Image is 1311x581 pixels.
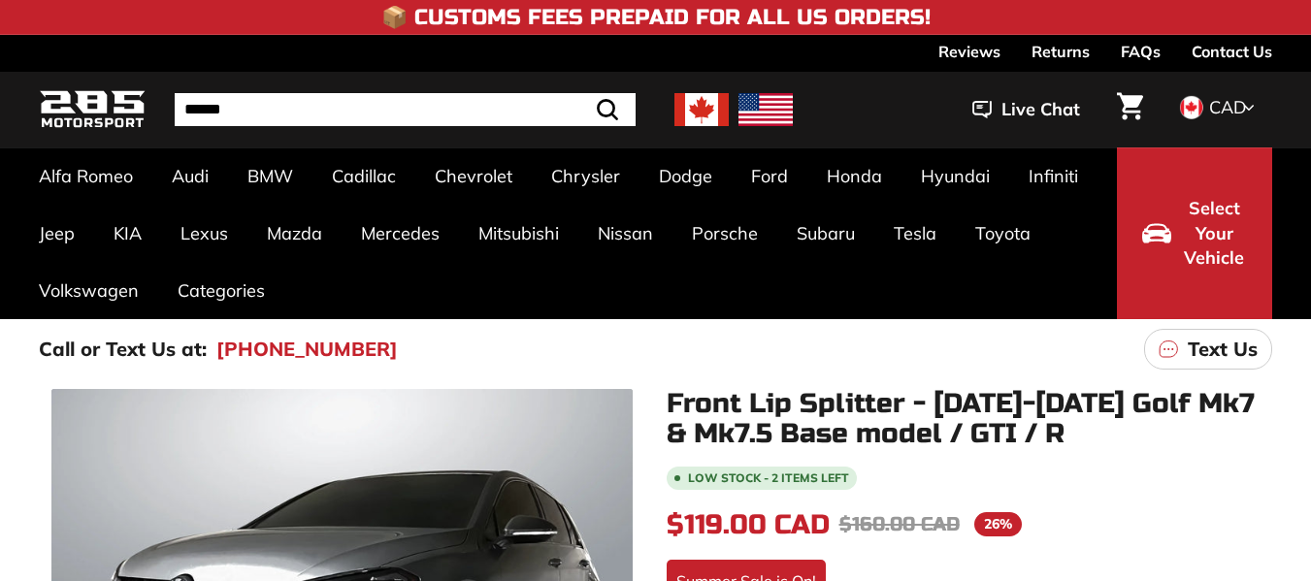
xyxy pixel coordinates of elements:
a: Infiniti [1009,147,1098,205]
a: Chevrolet [415,147,532,205]
a: Honda [807,147,901,205]
input: Search [175,93,636,126]
a: Text Us [1144,329,1272,370]
a: [PHONE_NUMBER] [216,335,398,364]
h4: 📦 Customs Fees Prepaid for All US Orders! [381,6,931,29]
a: BMW [228,147,312,205]
h1: Front Lip Splitter - [DATE]-[DATE] Golf Mk7 & Mk7.5 Base model / GTI / R [667,389,1273,449]
a: Mercedes [342,205,459,262]
button: Select Your Vehicle [1117,147,1272,319]
a: Alfa Romeo [19,147,152,205]
a: Cart [1105,77,1155,143]
a: Returns [1032,35,1090,68]
span: 26% [974,512,1022,536]
a: Jeep [19,205,94,262]
a: Tesla [874,205,956,262]
a: Mitsubishi [459,205,578,262]
a: Hyundai [901,147,1009,205]
img: Logo_285_Motorsport_areodynamics_components [39,87,146,133]
span: Live Chat [1001,97,1080,122]
a: Toyota [956,205,1050,262]
a: Chrysler [532,147,639,205]
span: Select Your Vehicle [1181,196,1247,271]
a: Ford [732,147,807,205]
a: KIA [94,205,161,262]
a: Subaru [777,205,874,262]
a: Volkswagen [19,262,158,319]
a: Nissan [578,205,672,262]
span: $119.00 CAD [667,508,830,541]
a: Contact Us [1192,35,1272,68]
p: Text Us [1188,335,1258,364]
a: Lexus [161,205,247,262]
a: FAQs [1121,35,1161,68]
a: Mazda [247,205,342,262]
span: Low stock - 2 items left [688,472,849,484]
button: Live Chat [947,85,1105,134]
a: Categories [158,262,284,319]
a: Reviews [938,35,1000,68]
a: Porsche [672,205,777,262]
a: Audi [152,147,228,205]
span: $160.00 CAD [839,512,960,536]
p: Call or Text Us at: [39,335,207,364]
a: Dodge [639,147,732,205]
span: CAD [1209,96,1246,118]
a: Cadillac [312,147,415,205]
